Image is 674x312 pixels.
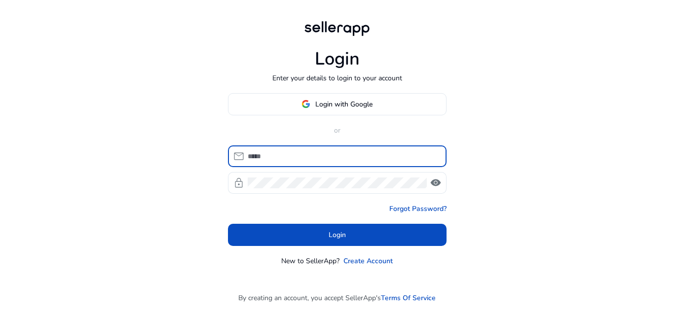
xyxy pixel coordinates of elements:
span: lock [233,177,245,189]
span: Login [329,230,346,240]
span: Login with Google [315,99,373,109]
h1: Login [315,48,360,69]
a: Create Account [343,256,393,266]
button: Login with Google [228,93,447,115]
p: New to SellerApp? [281,256,339,266]
p: Enter your details to login to your account [272,73,402,83]
span: visibility [430,177,442,189]
img: google-logo.svg [301,100,310,108]
a: Terms Of Service [381,293,436,303]
a: Forgot Password? [389,204,447,214]
span: mail [233,150,245,162]
button: Login [228,224,447,246]
p: or [228,125,447,136]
